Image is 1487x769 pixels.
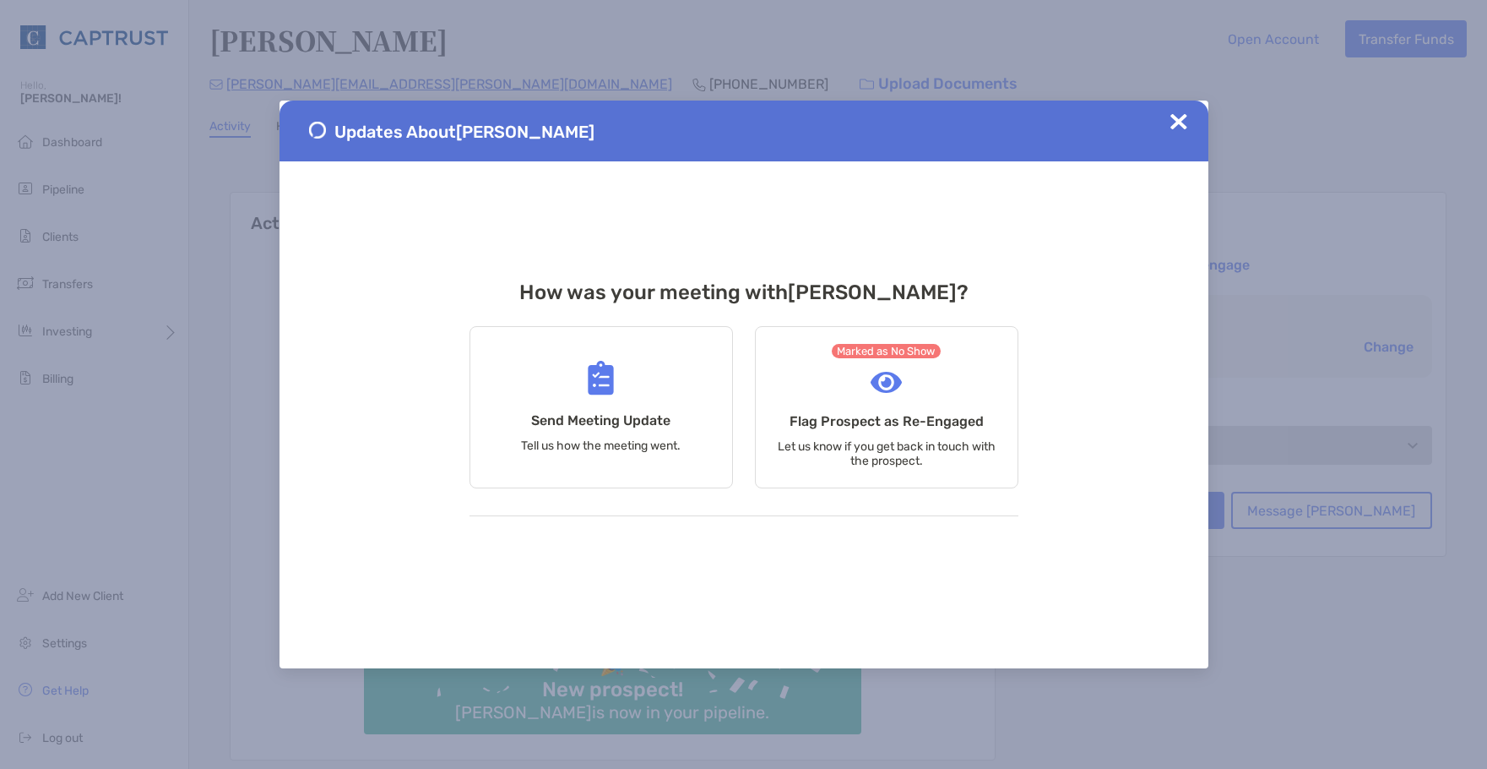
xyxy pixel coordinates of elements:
span: Updates About [PERSON_NAME] [334,122,594,142]
img: Send Meeting Update [588,361,614,395]
p: Tell us how the meeting went. [521,439,681,453]
p: Let us know if you get back in touch with the prospect. [777,439,996,468]
img: Flag Prospect as Re-Engaged [871,372,902,393]
h4: Send Meeting Update [531,412,670,428]
img: Send Meeting Update 1 [309,122,326,139]
h4: Flag Prospect as Re-Engaged [790,413,984,429]
span: Marked as No Show [832,344,941,358]
img: Close Updates Zoe [1170,113,1187,130]
h3: How was your meeting with [PERSON_NAME] ? [469,281,1018,304]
